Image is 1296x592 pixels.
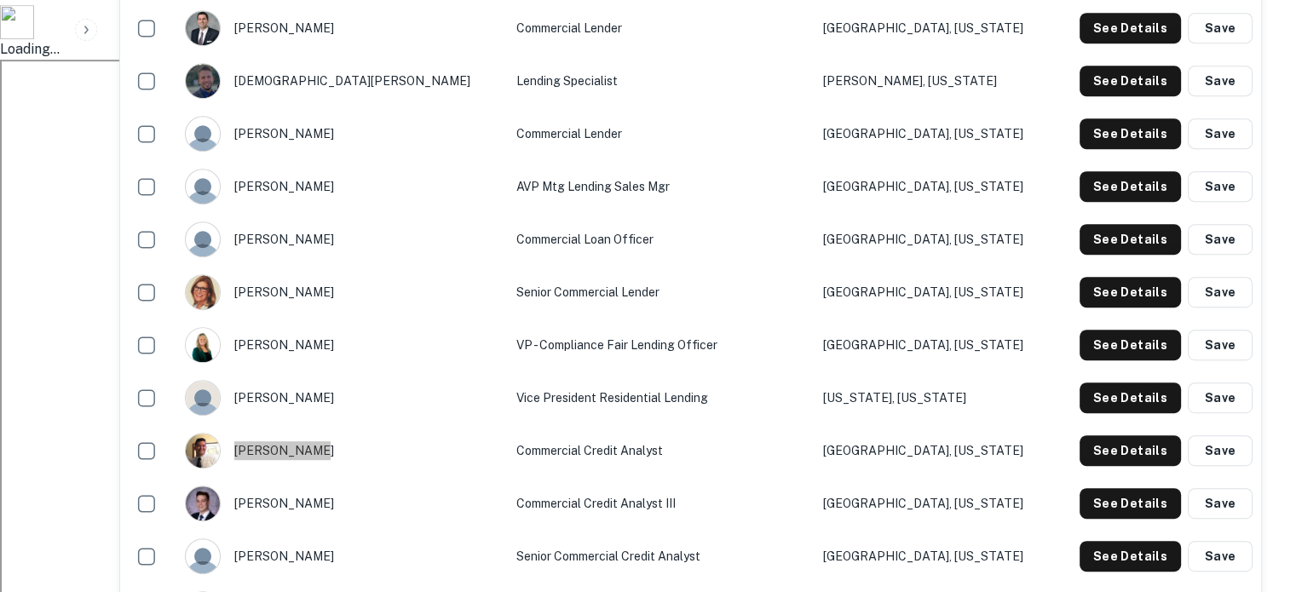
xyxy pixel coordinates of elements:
[1080,171,1181,202] button: See Details
[1188,382,1253,413] button: Save
[186,539,220,573] img: 9c8pery4andzj6ohjkjp54ma2
[1080,488,1181,519] button: See Details
[1080,541,1181,572] button: See Details
[185,538,499,574] div: [PERSON_NAME]
[1188,66,1253,96] button: Save
[508,477,815,530] td: Commercial Credit Analyst III
[186,64,220,98] img: 1689776166698
[815,477,1053,530] td: [GEOGRAPHIC_DATA], [US_STATE]
[815,213,1053,266] td: [GEOGRAPHIC_DATA], [US_STATE]
[815,55,1053,107] td: [PERSON_NAME], [US_STATE]
[1080,118,1181,149] button: See Details
[815,2,1053,55] td: [GEOGRAPHIC_DATA], [US_STATE]
[508,530,815,583] td: Senior Commercial Credit Analyst
[815,319,1053,371] td: [GEOGRAPHIC_DATA], [US_STATE]
[508,2,815,55] td: Commercial Lender
[186,328,220,362] img: 1692029983501
[815,371,1053,424] td: [US_STATE], [US_STATE]
[1211,456,1296,537] iframe: Chat Widget
[1080,13,1181,43] button: See Details
[815,160,1053,213] td: [GEOGRAPHIC_DATA], [US_STATE]
[186,275,220,309] img: 1646183115109
[185,327,499,363] div: [PERSON_NAME]
[1080,382,1181,413] button: See Details
[186,486,220,520] img: 1656852757521
[1188,435,1253,466] button: Save
[185,221,499,257] div: [PERSON_NAME]
[185,380,499,416] div: [PERSON_NAME]
[1188,541,1253,572] button: Save
[508,107,815,160] td: Commercial Lender
[508,371,815,424] td: Vice President Residential Lending
[508,424,815,477] td: Commercial Credit Analyst
[185,63,499,99] div: [DEMOGRAPHIC_DATA][PERSON_NAME]
[508,160,815,213] td: AVP Mtg Lending Sales Mgr
[815,266,1053,319] td: [GEOGRAPHIC_DATA], [US_STATE]
[508,55,815,107] td: Lending Specialist
[185,433,499,468] div: [PERSON_NAME]
[815,107,1053,160] td: [GEOGRAPHIC_DATA], [US_STATE]
[186,11,220,45] img: 1517270114569
[1188,13,1253,43] button: Save
[1188,488,1253,519] button: Save
[185,10,499,46] div: [PERSON_NAME]
[186,434,220,468] img: 1516984749434
[185,169,499,204] div: [PERSON_NAME]
[186,170,220,204] img: 9c8pery4andzj6ohjkjp54ma2
[185,274,499,310] div: [PERSON_NAME]
[508,266,815,319] td: Senior Commercial Lender
[1080,224,1181,255] button: See Details
[508,213,815,266] td: Commercial Loan Officer
[1188,330,1253,360] button: Save
[185,116,499,152] div: [PERSON_NAME]
[1188,118,1253,149] button: Save
[815,530,1053,583] td: [GEOGRAPHIC_DATA], [US_STATE]
[1188,171,1253,202] button: Save
[186,222,220,256] img: 9c8pery4andzj6ohjkjp54ma2
[185,486,499,521] div: [PERSON_NAME]
[1188,277,1253,307] button: Save
[1080,330,1181,360] button: See Details
[508,319,815,371] td: VP - Compliance Fair Lending Officer
[1080,435,1181,466] button: See Details
[186,117,220,151] img: 9c8pery4andzj6ohjkjp54ma2
[1080,277,1181,307] button: See Details
[815,424,1053,477] td: [GEOGRAPHIC_DATA], [US_STATE]
[1188,224,1253,255] button: Save
[1080,66,1181,96] button: See Details
[186,381,220,415] img: 244xhbkr7g40x6bsu4gi6q4ry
